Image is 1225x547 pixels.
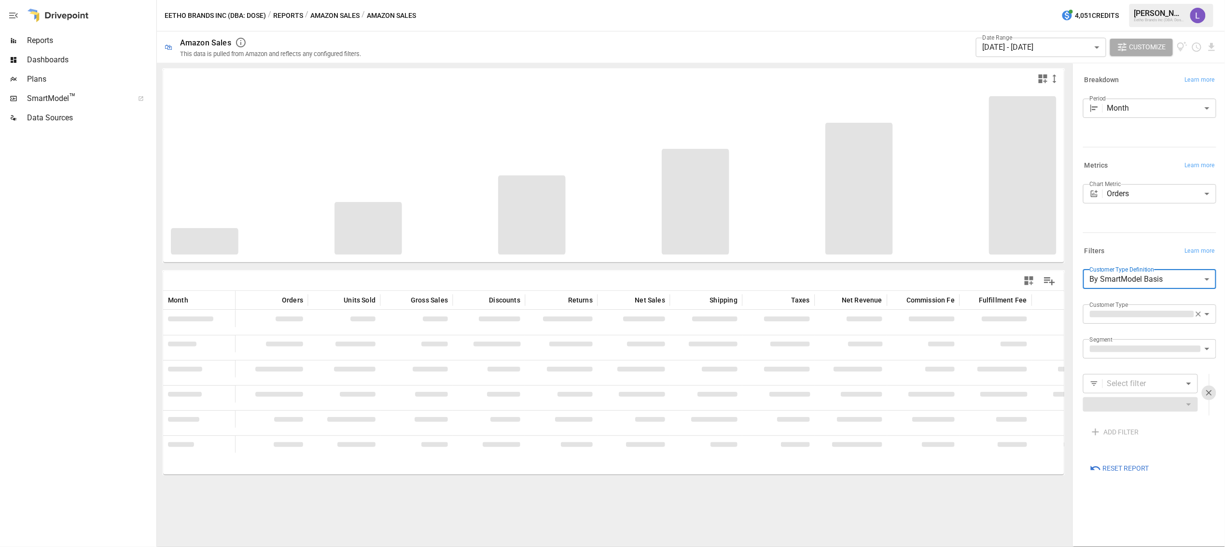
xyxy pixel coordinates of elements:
label: Segment [1090,335,1113,344]
div: [DATE] - [DATE] [976,38,1106,57]
div: Orders [1107,184,1216,203]
span: Net Sales [635,295,665,305]
h6: Metrics [1085,160,1108,171]
button: Sort [777,293,790,307]
span: ADD FILTER [1104,426,1139,438]
button: Manage Columns [1039,270,1060,292]
span: Orders [282,295,303,305]
div: Amazon Sales [180,38,231,47]
h6: Filters [1085,246,1105,257]
div: / [305,10,308,22]
span: Gross Sales [411,295,448,305]
button: Sort [554,293,567,307]
button: Customize [1110,39,1173,56]
label: Customer Type Definition [1090,265,1155,273]
button: Sort [620,293,634,307]
label: Date Range [983,33,1013,42]
button: ADD FILTER [1083,423,1146,441]
span: Reports [27,35,154,46]
label: Customer Type [1090,301,1128,309]
button: Sort [474,293,488,307]
h6: Breakdown [1085,75,1119,86]
span: Units Sold [344,295,376,305]
span: Data Sources [27,112,154,124]
span: Returns [568,295,593,305]
div: 🛍 [165,43,172,52]
button: Sort [1050,293,1064,307]
span: Month [168,295,188,305]
button: Sort [964,293,978,307]
button: Reset Report [1083,460,1156,477]
img: Lindsay North [1190,8,1206,23]
span: 4,051 Credits [1075,10,1119,22]
span: Customize [1129,41,1166,53]
span: Learn more [1185,161,1215,171]
button: Sort [892,293,905,307]
span: Plans [27,73,154,85]
div: / [362,10,365,22]
div: Eetho Brands Inc (DBA: Dose) [1134,18,1184,22]
span: Net Revenue [842,295,882,305]
button: Sort [189,293,203,307]
span: ™ [69,91,76,103]
span: Fulfillment Fees [979,295,1030,305]
button: Sort [827,293,841,307]
button: 4,051Credits [1058,7,1123,25]
span: Taxes [791,295,810,305]
span: Select filter [1107,378,1183,389]
label: Chart Metric [1090,180,1121,188]
button: Reports [273,10,303,22]
button: Sort [267,293,281,307]
div: [PERSON_NAME] [1134,9,1184,18]
span: Shipping [710,295,738,305]
span: SmartModel [27,93,127,104]
span: Learn more [1185,75,1215,85]
span: Learn more [1185,246,1215,256]
span: Commission Fees [906,295,962,305]
button: Sort [396,293,410,307]
span: Discounts [489,295,520,305]
div: Month [1107,99,1216,118]
button: Sort [696,293,709,307]
button: Schedule report [1191,42,1202,53]
button: View documentation [1177,39,1188,56]
button: Eetho Brands Inc (DBA: Dose) [165,10,266,22]
div: This data is pulled from Amazon and reflects any configured filters. [180,50,361,58]
button: Sort [329,293,343,307]
div: By SmartModel Basis [1083,270,1216,289]
button: Amazon Sales [310,10,360,22]
span: Reset Report [1103,462,1149,475]
button: Lindsay North [1184,2,1211,29]
label: Period [1090,94,1106,102]
div: / [268,10,271,22]
span: Dashboards [27,54,154,66]
button: Download report [1206,42,1217,53]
